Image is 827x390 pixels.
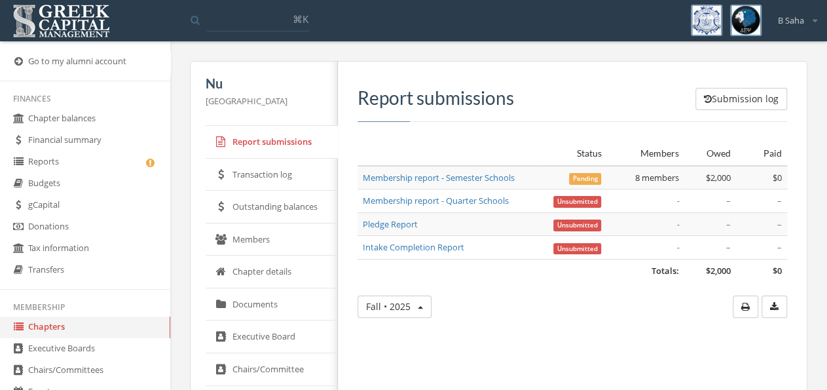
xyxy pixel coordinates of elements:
p: [GEOGRAPHIC_DATA] [206,94,322,108]
th: Status [542,142,606,166]
span: – [777,195,782,206]
a: Unsubmitted [553,241,602,253]
em: - [676,195,679,206]
a: Outstanding balances [206,191,338,224]
button: Fall • 2025 [358,296,432,318]
a: Unsubmitted [553,195,602,206]
a: Chairs/Committee [206,353,338,386]
a: Chapter details [206,256,338,288]
span: – [726,195,730,206]
span: $0 [773,265,782,277]
span: $0 [773,172,782,184]
span: – [726,218,730,230]
a: Transaction log [206,159,338,191]
th: Members [606,142,684,166]
span: $2,000 [705,265,730,277]
span: Unsubmitted [553,196,602,208]
span: ⌘K [293,12,308,26]
a: Report submissions [206,126,338,159]
th: Paid [735,142,787,166]
a: Members [206,224,338,256]
em: - [676,241,679,253]
th: Owed [684,142,736,166]
a: Pledge Report [363,218,418,230]
span: $2,000 [705,172,730,184]
div: B Saha [769,5,817,27]
h3: Report submissions [358,88,787,108]
a: Documents [206,288,338,321]
span: Fall • 2025 [366,300,411,313]
span: B Saha [778,14,804,27]
a: Unsubmitted [553,218,602,230]
a: Executive Board [206,321,338,353]
span: – [777,241,782,253]
span: – [726,241,730,253]
span: Unsubmitted [553,220,602,231]
a: Pending [569,172,602,184]
span: Unsubmitted [553,243,602,255]
td: Totals: [358,260,684,283]
button: Submission log [695,88,787,110]
span: 8 members [635,172,679,184]
a: Membership report - Quarter Schools [363,195,509,206]
span: – [777,218,782,230]
h5: Nu [206,76,322,90]
a: Membership report - Semester Schools [363,172,515,184]
em: - [676,218,679,230]
a: Intake Completion Report [363,241,464,253]
span: Pending [569,173,602,185]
